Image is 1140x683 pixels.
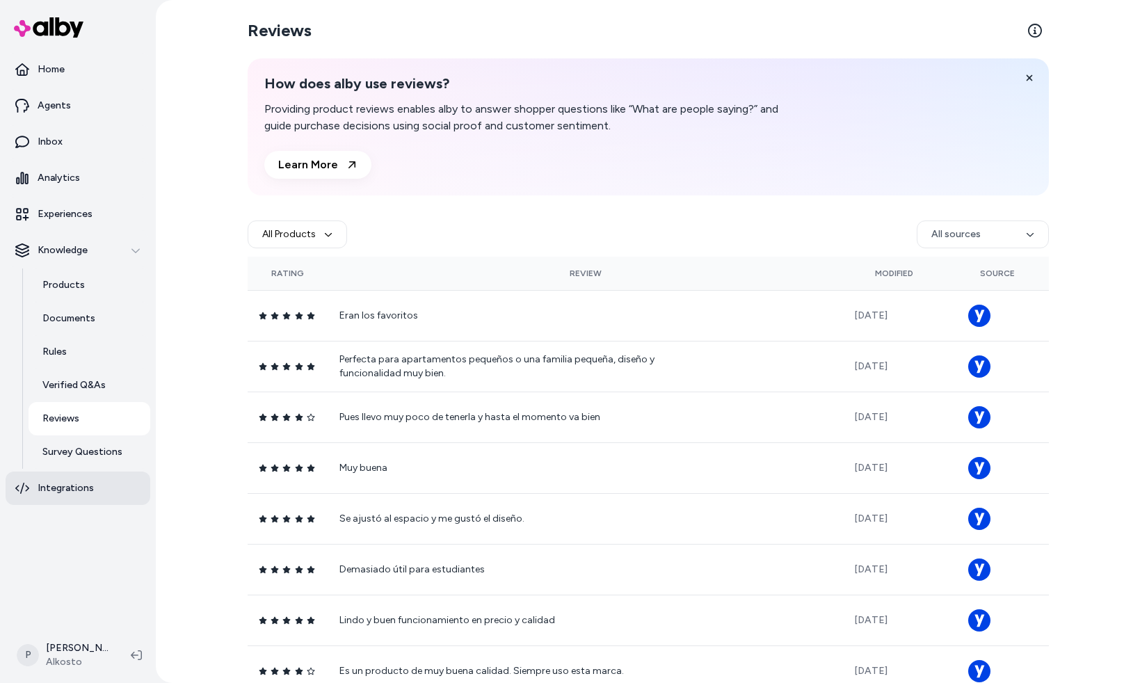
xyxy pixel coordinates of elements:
[38,171,80,185] p: Analytics
[339,353,687,380] p: Perfecta para apartamentos pequeños o una familia pequeña, diseño y funcionalidad muy bien.
[6,125,150,159] a: Inbox
[264,151,371,179] a: Learn More
[42,278,85,292] p: Products
[339,268,831,279] div: Review
[248,19,312,42] h2: Reviews
[38,135,63,149] p: Inbox
[339,461,687,475] p: Muy buena
[42,345,67,359] p: Rules
[46,655,109,669] span: Alkosto
[917,220,1049,248] button: All sources
[931,227,981,241] span: All sources
[339,563,687,577] p: Demasiado útil para estudiantes
[42,378,106,392] p: Verified Q&As
[854,462,888,474] span: [DATE]
[38,99,71,113] p: Agents
[29,369,150,402] a: Verified Q&As
[339,613,687,627] p: Lindo y buen funcionamiento en precio y calidad
[854,614,888,626] span: [DATE]
[17,644,39,666] span: P
[6,53,150,86] a: Home
[42,445,122,459] p: Survey Questions
[38,481,94,495] p: Integrations
[264,101,798,134] p: Providing product reviews enables alby to answer shopper questions like “What are people saying?”...
[6,198,150,231] a: Experiences
[339,410,687,424] p: Pues llevo muy poco de tenerla y hasta el momento va bien
[854,310,888,321] span: [DATE]
[29,335,150,369] a: Rules
[29,402,150,435] a: Reviews
[259,268,318,279] div: Rating
[339,664,687,678] p: Es un producto de muy buena calidad. Siempre uso esta marca.
[6,234,150,267] button: Knowledge
[854,513,888,524] span: [DATE]
[38,243,88,257] p: Knowledge
[264,75,798,93] h2: How does alby use reviews?
[339,512,687,526] p: Se ajustó al espacio y me gustó el diseño.
[957,268,1038,279] div: Source
[339,309,687,323] p: Eran los favoritos
[29,268,150,302] a: Products
[14,17,83,38] img: alby Logo
[42,312,95,326] p: Documents
[38,63,65,77] p: Home
[8,633,120,677] button: P[PERSON_NAME]Alkosto
[854,665,888,677] span: [DATE]
[38,207,93,221] p: Experiences
[248,220,347,248] button: All Products
[854,563,888,575] span: [DATE]
[29,302,150,335] a: Documents
[854,268,935,279] div: Modified
[6,161,150,195] a: Analytics
[854,411,888,423] span: [DATE]
[6,472,150,505] a: Integrations
[46,641,109,655] p: [PERSON_NAME]
[854,360,888,372] span: [DATE]
[6,89,150,122] a: Agents
[42,412,79,426] p: Reviews
[29,435,150,469] a: Survey Questions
